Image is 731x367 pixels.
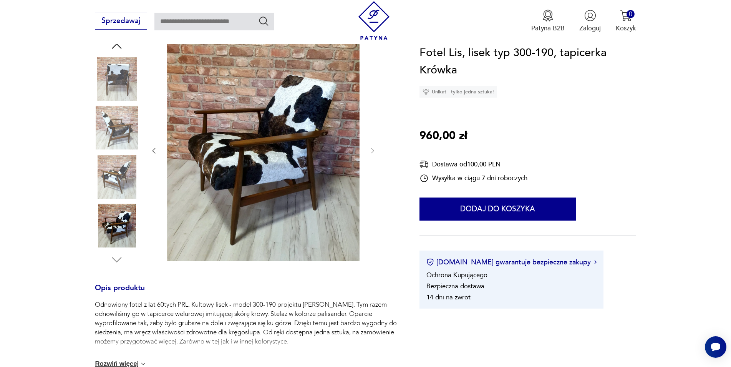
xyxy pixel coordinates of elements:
div: Dostawa od 100,00 PLN [419,159,527,169]
button: Sprzedawaj [95,13,147,30]
img: Zdjęcie produktu Fotel Lis, lisek typ 300-190, tapicerka Krówka [95,57,139,101]
img: Ikona koszyka [620,10,632,22]
h1: Fotel Lis, lisek typ 300-190, tapicerka Krówka [419,44,636,79]
button: Szukaj [258,15,269,27]
p: 960,00 zł [419,127,467,145]
p: Patyna B2B [531,24,565,33]
li: Bezpieczna dostawa [426,282,484,291]
p: Zaloguj [579,24,601,33]
p: Odnowiony fotel z lat 60tych PRL. Kultowy lisek - model 300-190 projektu [PERSON_NAME]. Tym razem... [95,300,397,346]
li: Ochrona Kupującego [426,271,487,279]
iframe: Smartsupp widget button [705,336,726,358]
img: Ikona medalu [542,10,554,22]
div: 0 [627,10,635,18]
img: Zdjęcie produktu Fotel Lis, lisek typ 300-190, tapicerka Krówka [95,155,139,199]
div: Wysyłka w ciągu 7 dni roboczych [419,174,527,183]
img: Ikonka użytkownika [584,10,596,22]
h3: Opis produktu [95,285,397,301]
div: Unikat - tylko jedna sztuka! [419,86,497,98]
img: Patyna - sklep z meblami i dekoracjami vintage [355,1,393,40]
img: Zdjęcie produktu Fotel Lis, lisek typ 300-190, tapicerka Krówka [167,39,360,261]
img: Zdjęcie produktu Fotel Lis, lisek typ 300-190, tapicerka Krówka [95,106,139,149]
button: Dodaj do koszyka [419,198,576,221]
button: Zaloguj [579,10,601,33]
img: Ikona diamentu [423,88,429,95]
button: Patyna B2B [531,10,565,33]
img: Ikona strzałki w prawo [594,261,597,264]
img: Zdjęcie produktu Fotel Lis, lisek typ 300-190, tapicerka Krówka [95,204,139,247]
a: Sprzedawaj [95,18,147,25]
img: Ikona dostawy [419,159,429,169]
button: [DOMAIN_NAME] gwarantuje bezpieczne zakupy [426,257,597,267]
button: 0Koszyk [616,10,636,33]
img: Ikona certyfikatu [426,259,434,266]
p: Koszyk [616,24,636,33]
li: 14 dni na zwrot [426,293,471,302]
a: Ikona medaluPatyna B2B [531,10,565,33]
